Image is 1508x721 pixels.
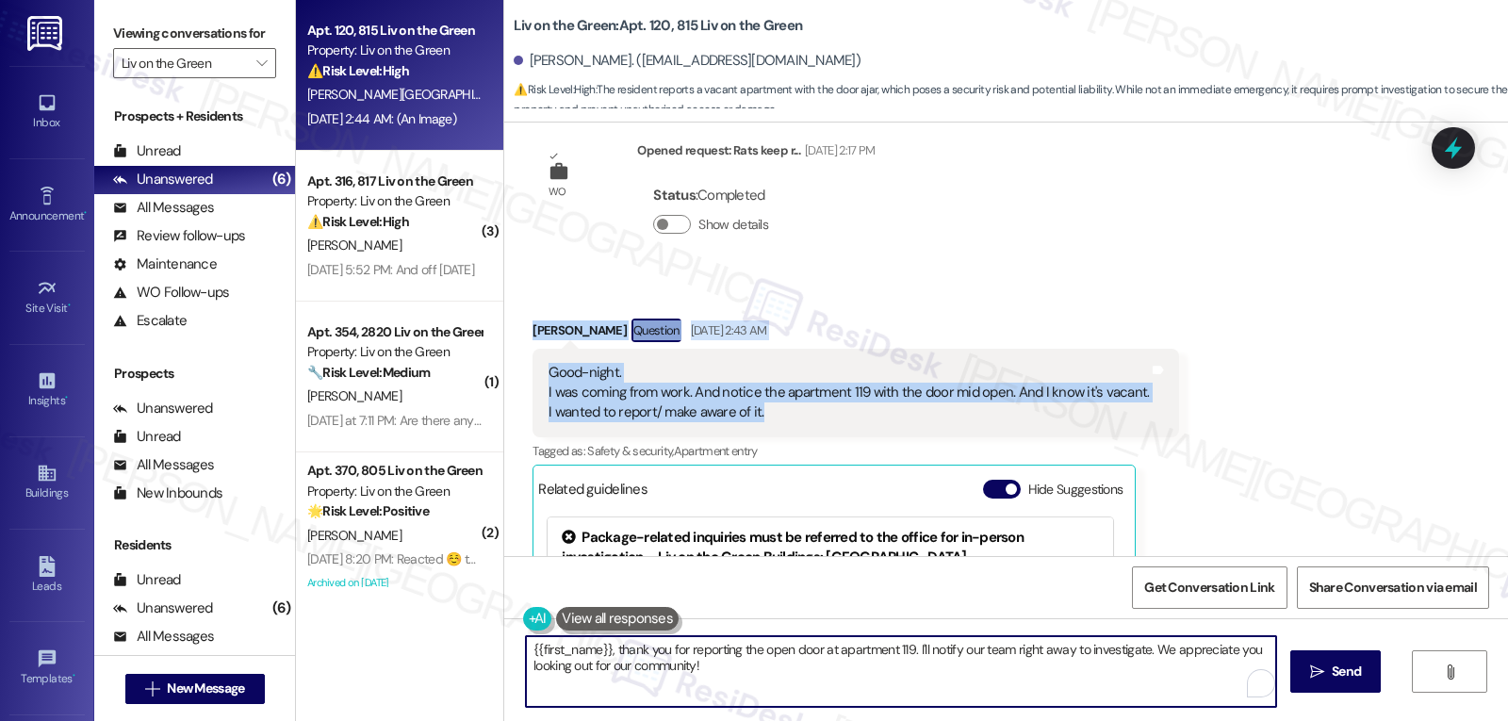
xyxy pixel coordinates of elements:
span: • [65,391,68,404]
label: Show details [698,215,768,235]
span: : The resident reports a vacant apartment with the door ajar, which poses a security risk and pot... [514,80,1508,121]
div: Apt. 370, 805 Liv on the Green [307,461,482,481]
span: New Message [167,679,244,698]
div: Archived on [DATE] [305,571,484,595]
i:  [1310,664,1324,680]
span: Share Conversation via email [1309,578,1477,598]
span: • [68,299,71,312]
b: Liv on the Green: Apt. 120, 815 Liv on the Green [514,16,802,36]
div: Unread [113,141,181,161]
span: [PERSON_NAME][GEOGRAPHIC_DATA] [307,86,521,103]
a: Site Visit • [9,272,85,323]
strong: 🔧 Risk Level: Medium [307,364,430,381]
button: Send [1290,650,1382,693]
i:  [145,681,159,696]
div: Maintenance [113,254,217,274]
div: Prospects + Residents [94,107,295,126]
input: All communities [122,48,246,78]
a: Buildings [9,457,85,508]
div: Property: Liv on the Green [307,482,482,501]
div: Apt. 316, 817 Liv on the Green [307,172,482,191]
div: [DATE] at 7:11 PM: Are there any updates and can i be committed to having them actually show up [... [307,412,882,429]
div: All Messages [113,455,214,475]
div: [DATE] 2:44 AM: (An Image) [307,110,456,127]
span: • [84,206,87,220]
a: Insights • [9,365,85,416]
b: Status [653,186,696,205]
span: [PERSON_NAME] [307,387,402,404]
span: [PERSON_NAME] [307,237,402,254]
div: Unanswered [113,170,213,189]
div: Unanswered [113,399,213,418]
div: [PERSON_NAME]. ([EMAIL_ADDRESS][DOMAIN_NAME]) [514,51,861,71]
div: Question [631,319,681,342]
div: Residents [94,535,295,555]
textarea: To enrich screen reader interactions, please activate Accessibility in Grammarly extension settings [526,636,1276,707]
a: Inbox [9,87,85,138]
div: [DATE] 2:43 AM [686,320,767,340]
div: Property: Liv on the Green [307,41,482,60]
div: (6) [268,594,296,623]
strong: ⚠️ Risk Level: High [307,62,409,79]
div: WO [549,182,566,202]
label: Viewing conversations for [113,19,276,48]
div: Tagged as: [533,437,1179,465]
div: Apt. 354, 2820 Liv on the Green [307,322,482,342]
strong: 🌟 Risk Level: Positive [307,502,429,519]
div: Property: Liv on the Green [307,342,482,362]
div: Unread [113,427,181,447]
div: All Messages [113,627,214,647]
div: Property: Liv on the Green [307,191,482,211]
i:  [1443,664,1457,680]
div: [PERSON_NAME] [533,319,1179,349]
div: Unanswered [113,598,213,618]
div: [DATE] 2:17 PM [800,140,876,160]
i:  [256,56,267,71]
a: Leads [9,550,85,601]
div: Prospects [94,364,295,384]
img: ResiDesk Logo [27,16,66,51]
div: Review follow-ups [113,226,245,246]
div: Unread [113,570,181,590]
div: Escalate [113,311,187,331]
span: Apartment entry [674,443,758,459]
div: [DATE] 5:52 PM: And off [DATE] [307,261,474,278]
button: Share Conversation via email [1297,566,1489,609]
strong: ⚠️ Risk Level: High [307,213,409,230]
span: [PERSON_NAME] [307,527,402,544]
button: New Message [125,674,265,704]
div: Apt. 120, 815 Liv on the Green [307,21,482,41]
span: Safety & security , [587,443,673,459]
a: Templates • [9,643,85,694]
strong: ⚠️ Risk Level: High [514,82,595,97]
div: Related guidelines [538,480,647,507]
span: Send [1332,662,1361,681]
span: Get Conversation Link [1144,578,1274,598]
button: Get Conversation Link [1132,566,1287,609]
div: (6) [268,165,296,194]
div: : Completed [653,181,776,210]
label: Hide Suggestions [1028,480,1123,500]
span: • [73,669,75,682]
div: WO Follow-ups [113,283,229,303]
div: All Messages [113,198,214,218]
div: Opened request: Rats keep r... [637,140,875,167]
div: New Inbounds [113,483,222,503]
div: Good-night. I was coming from work. And notice the apartment 119 with the door mid open. And I kn... [549,363,1149,423]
